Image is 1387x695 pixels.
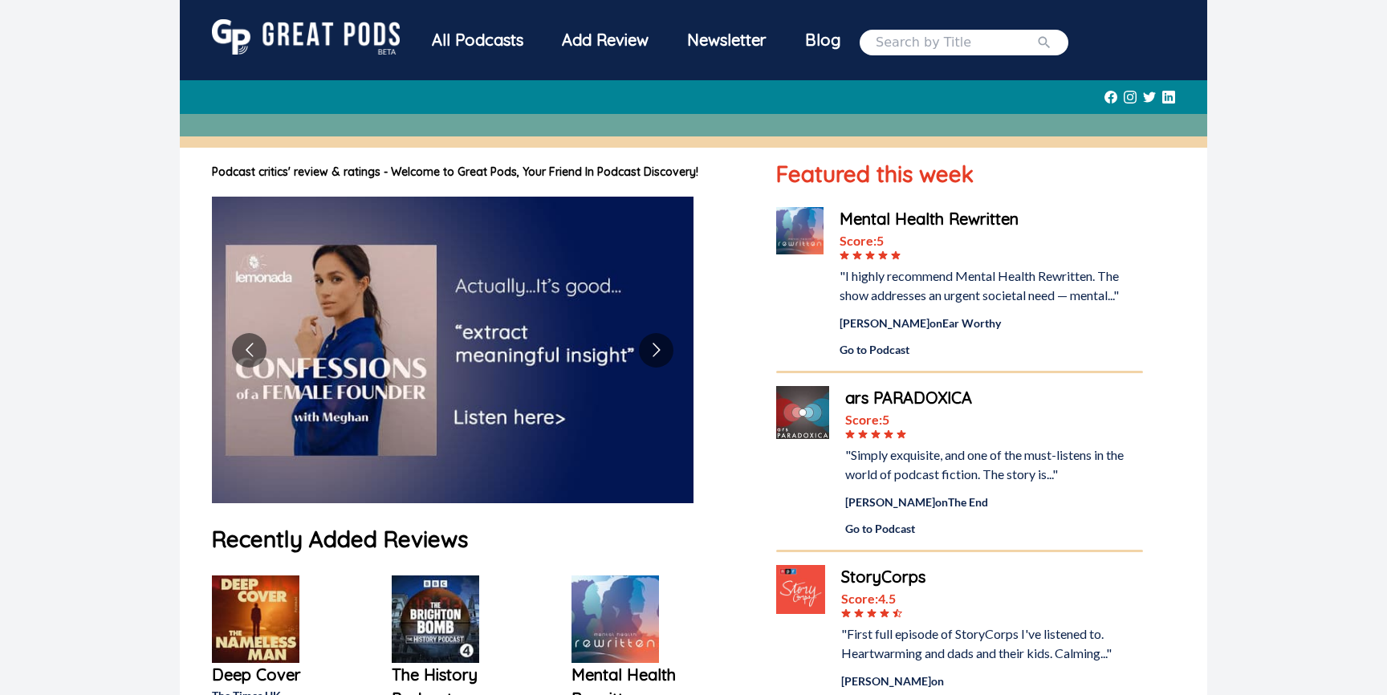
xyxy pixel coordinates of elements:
[841,565,1143,589] a: StoryCorps
[232,333,266,368] button: Go to previous slide
[840,207,1143,231] a: Mental Health Rewritten
[845,520,1143,537] a: Go to Podcast
[639,333,673,368] button: Go to next slide
[876,33,1036,52] input: Search by Title
[413,19,543,65] a: All Podcasts
[786,19,860,61] a: Blog
[840,231,1143,250] div: Score: 5
[212,663,340,687] a: Deep Cover
[571,575,659,663] img: Mental Health Rewritten
[543,19,668,61] a: Add Review
[841,624,1143,663] div: "First full episode of StoryCorps I've listened to. Heartwarming and dads and their kids. Calming...
[840,341,1143,358] a: Go to Podcast
[845,494,1143,510] div: [PERSON_NAME] on The End
[776,386,829,439] img: ars PARADOXICA
[212,164,744,181] h1: Podcast critics' review & ratings - Welcome to Great Pods, Your Friend In Podcast Discovery!
[392,575,479,663] img: The History Podcast
[845,410,1143,429] div: Score: 5
[840,315,1143,331] div: [PERSON_NAME] on Ear Worthy
[776,157,1143,191] h1: Featured this week
[776,207,824,254] img: Mental Health Rewritten
[212,197,693,503] img: image
[776,565,825,614] img: StoryCorps
[668,19,786,61] div: Newsletter
[841,589,1143,608] div: Score: 4.5
[212,575,299,663] img: Deep Cover
[413,19,543,61] div: All Podcasts
[668,19,786,65] a: Newsletter
[841,673,1143,689] div: [PERSON_NAME] on
[212,522,744,556] h1: Recently Added Reviews
[840,266,1143,305] div: "I highly recommend Mental Health Rewritten. The show addresses an urgent societal need — mental..."
[212,19,400,55] img: GreatPods
[845,445,1143,484] div: "Simply exquisite, and one of the must-listens in the world of podcast fiction. The story is..."
[845,386,1143,410] a: ars PARADOXICA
